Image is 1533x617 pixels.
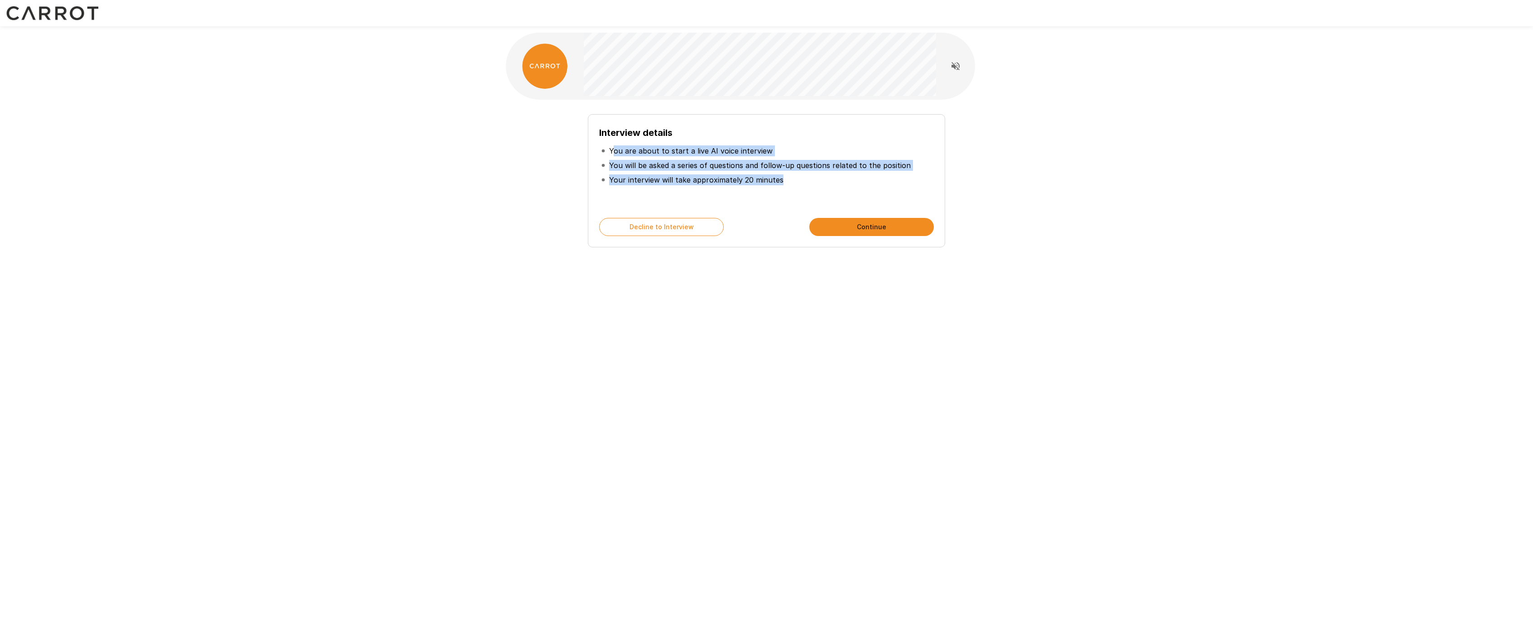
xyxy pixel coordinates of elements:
[809,218,934,236] button: Continue
[947,57,965,75] button: Read questions aloud
[609,174,783,185] p: Your interview will take approximately 20 minutes
[609,145,773,156] p: You are about to start a live AI voice interview
[599,218,724,236] button: Decline to Interview
[599,127,673,138] b: Interview details
[609,160,911,171] p: You will be asked a series of questions and follow-up questions related to the position
[522,43,567,89] img: carrot_logo.png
